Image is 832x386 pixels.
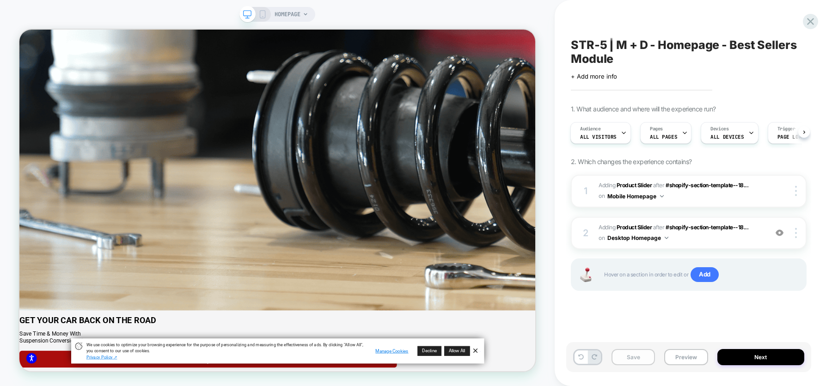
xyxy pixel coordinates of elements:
[599,224,652,231] span: Adding
[710,134,744,140] span: ALL DEVICES
[650,134,677,140] span: ALL PAGES
[612,349,655,365] button: Save
[710,126,728,132] span: Devices
[617,182,652,189] b: Product Slider
[599,233,605,243] span: on
[571,38,807,66] span: STR-5 | M + D - Homepage - Best Sellers Module
[795,186,797,196] img: close
[666,224,748,231] span: #shopify-section-template--18...
[576,268,595,282] img: Joystick
[653,224,665,231] span: AFTER
[665,237,668,239] img: down arrow
[581,183,590,199] div: 1
[617,224,652,231] b: Product Slider
[7,4,35,31] button: Open LiveChat chat widget
[571,73,617,80] span: + Add more info
[607,232,668,244] button: Desktop Homepage
[571,105,716,113] span: 1. What audience and where will the experience run?
[599,191,605,201] span: on
[571,158,691,165] span: 2. Which changes the experience contains?
[660,195,664,197] img: down arrow
[776,229,783,237] img: crossed eye
[599,182,652,189] span: Adding
[275,7,300,22] span: HOMEPAGE
[777,134,805,140] span: Page Load
[717,349,805,365] button: Next
[604,267,796,282] span: Hover on a section in order to edit or
[777,126,795,132] span: Trigger
[795,228,797,238] img: close
[607,190,664,202] button: Mobile Homepage
[653,182,665,189] span: AFTER
[691,267,719,282] span: Add
[666,182,748,189] span: #shopify-section-template--18...
[581,225,590,241] div: 2
[664,349,708,365] button: Preview
[580,134,617,140] span: All Visitors
[580,126,601,132] span: Audience
[650,126,663,132] span: Pages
